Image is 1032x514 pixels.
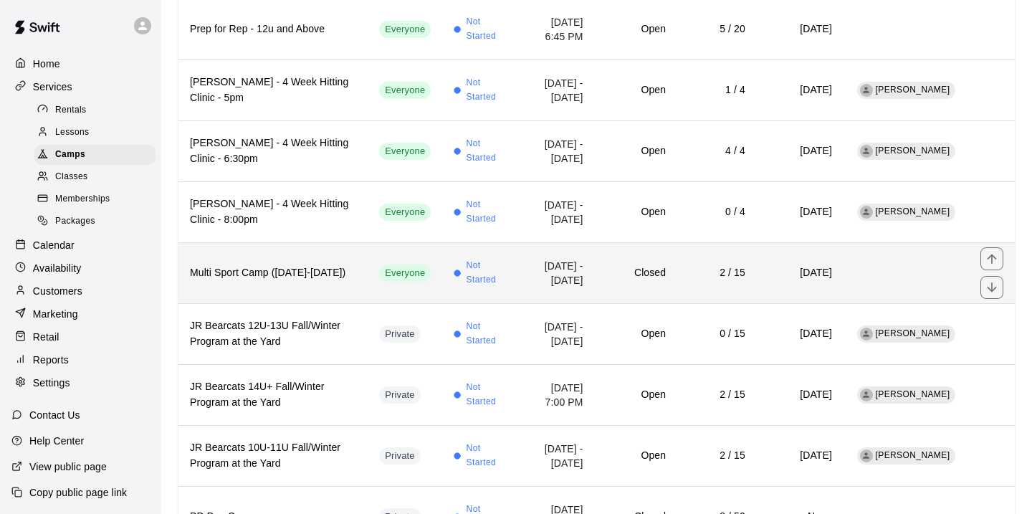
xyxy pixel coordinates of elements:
[517,242,595,303] td: [DATE] - [DATE]
[467,442,506,470] span: Not Started
[379,143,431,160] div: This service is visible to all of your customers
[55,170,87,184] span: Classes
[467,15,506,44] span: Not Started
[34,211,156,232] div: Packages
[379,447,421,465] div: This service is hidden, and can only be accessed via a direct link
[33,307,78,321] p: Marketing
[33,353,69,367] p: Reports
[517,181,595,242] td: [DATE] - [DATE]
[517,425,595,486] td: [DATE] - [DATE]
[689,82,745,98] h6: 1 / 4
[190,22,356,37] h6: Prep for Rep - 12u and Above
[606,22,666,37] h6: Open
[11,257,150,279] a: Availability
[768,143,832,159] h6: [DATE]
[33,376,70,390] p: Settings
[34,121,161,143] a: Lessons
[606,387,666,403] h6: Open
[34,166,161,189] a: Classes
[768,326,832,342] h6: [DATE]
[689,448,745,464] h6: 2 / 15
[11,76,150,97] a: Services
[190,440,356,472] h6: JR Bearcats 10U-11U Fall/Winter Program at the Yard
[768,265,832,281] h6: [DATE]
[606,326,666,342] h6: Open
[379,389,421,402] span: Private
[33,330,59,344] p: Retail
[11,372,150,394] a: Settings
[467,198,506,227] span: Not Started
[860,328,873,341] div: Luke Baker
[33,284,82,298] p: Customers
[606,265,666,281] h6: Closed
[467,320,506,348] span: Not Started
[606,143,666,159] h6: Open
[689,265,745,281] h6: 2 / 15
[467,259,506,287] span: Not Started
[876,328,950,338] span: [PERSON_NAME]
[33,57,60,71] p: Home
[860,206,873,219] div: Elliott Curtis
[33,238,75,252] p: Calendar
[55,214,95,229] span: Packages
[379,265,431,282] div: This service is visible to all of your customers
[190,318,356,350] h6: JR Bearcats 12U-13U Fall/Winter Program at the Yard
[11,303,150,325] a: Marketing
[768,22,832,37] h6: [DATE]
[33,80,72,94] p: Services
[980,247,1003,270] button: move item up
[980,276,1003,299] button: move item down
[34,123,156,143] div: Lessons
[190,196,356,228] h6: [PERSON_NAME] - 4 Week Hitting Clinic - 8:00pm
[689,204,745,220] h6: 0 / 4
[606,448,666,464] h6: Open
[517,120,595,181] td: [DATE] - [DATE]
[689,387,745,403] h6: 2 / 15
[860,145,873,158] div: Elliott Curtis
[190,265,356,281] h6: Multi Sport Camp ([DATE]-[DATE])
[379,325,421,343] div: This service is hidden, and can only be accessed via a direct link
[876,450,950,460] span: [PERSON_NAME]
[876,85,950,95] span: [PERSON_NAME]
[379,82,431,99] div: This service is visible to all of your customers
[34,145,156,165] div: Camps
[55,103,87,118] span: Rentals
[467,381,506,409] span: Not Started
[860,389,873,401] div: Luke Baker
[11,349,150,371] a: Reports
[768,448,832,464] h6: [DATE]
[768,204,832,220] h6: [DATE]
[29,408,80,422] p: Contact Us
[34,189,161,211] a: Memberships
[34,99,161,121] a: Rentals
[190,379,356,411] h6: JR Bearcats 14U+ Fall/Winter Program at the Yard
[860,449,873,462] div: Luke Baker
[29,434,84,448] p: Help Center
[11,234,150,256] div: Calendar
[34,189,156,209] div: Memberships
[876,206,950,216] span: [PERSON_NAME]
[190,135,356,167] h6: [PERSON_NAME] - 4 Week Hitting Clinic - 6:30pm
[860,84,873,97] div: Elliott Curtis
[606,204,666,220] h6: Open
[34,211,161,233] a: Packages
[11,280,150,302] a: Customers
[55,192,110,206] span: Memberships
[379,206,431,219] span: Everyone
[517,60,595,120] td: [DATE] - [DATE]
[11,53,150,75] a: Home
[467,137,506,166] span: Not Started
[689,22,745,37] h6: 5 / 20
[606,82,666,98] h6: Open
[29,485,127,500] p: Copy public page link
[517,364,595,425] td: [DATE] 7:00 PM
[29,460,107,474] p: View public page
[689,326,745,342] h6: 0 / 15
[379,267,431,280] span: Everyone
[11,326,150,348] a: Retail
